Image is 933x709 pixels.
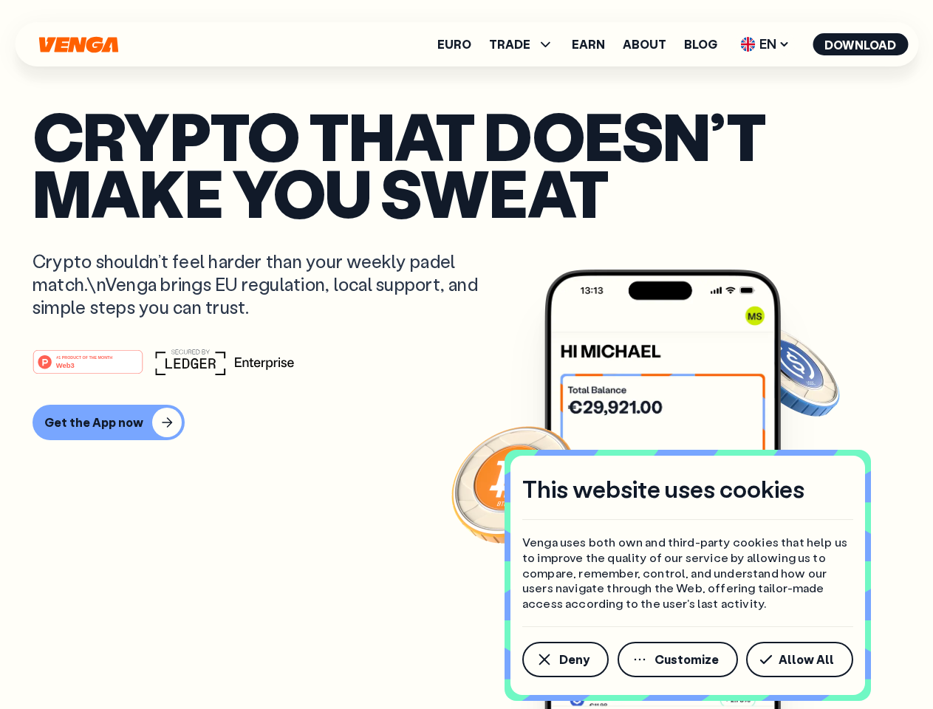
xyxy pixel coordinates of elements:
a: Euro [437,38,471,50]
span: TRADE [489,35,554,53]
span: TRADE [489,38,530,50]
a: Blog [684,38,717,50]
a: #1 PRODUCT OF THE MONTHWeb3 [33,358,143,377]
button: Download [813,33,908,55]
a: Earn [572,38,605,50]
p: Crypto shouldn’t feel harder than your weekly padel match.\nVenga brings EU regulation, local sup... [33,250,499,319]
span: Deny [559,654,589,665]
img: USDC coin [737,318,843,424]
button: Customize [618,642,738,677]
p: Venga uses both own and third-party cookies that help us to improve the quality of our service by... [522,535,853,612]
tspan: Web3 [56,360,75,369]
h4: This website uses cookies [522,473,804,504]
span: Customize [655,654,719,665]
a: About [623,38,666,50]
button: Allow All [746,642,853,677]
svg: Home [37,36,120,53]
img: flag-uk [740,37,755,52]
a: Get the App now [33,405,900,440]
span: Allow All [779,654,834,665]
button: Deny [522,642,609,677]
button: Get the App now [33,405,185,440]
span: EN [735,32,795,56]
p: Crypto that doesn’t make you sweat [33,107,900,220]
tspan: #1 PRODUCT OF THE MONTH [56,354,112,359]
div: Get the App now [44,415,143,430]
img: Bitcoin [448,417,581,550]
